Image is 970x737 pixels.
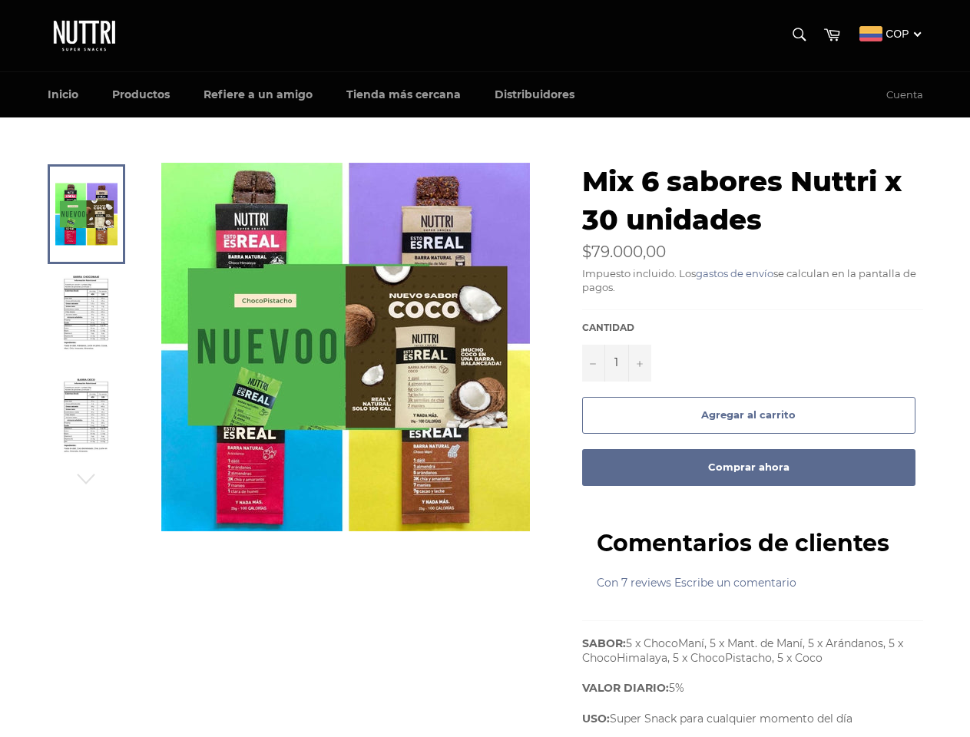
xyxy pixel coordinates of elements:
[582,243,666,261] span: $79.000,00
[97,72,185,117] a: Productos
[628,345,651,382] button: Aumentar uno a la cantidad de artículos
[597,576,671,590] a: Con 7 reviews
[32,72,94,117] a: Inicio
[188,72,328,117] a: Refiere a un amigo
[696,267,773,279] a: gastos de envío
[582,267,923,295] div: Impuesto incluido. Los se calculan en la pantalla de pagos.
[582,681,684,695] span: 5%
[161,163,530,531] img: Mix 6 sabores Nuttri x 30 unidades
[597,527,889,559] h2: Comentarios de clientes
[582,712,852,725] span: Super Snack para cualquier momento del día
[582,681,669,695] strong: VALOR DIARIO:
[62,378,110,462] img: Mix 6 sabores Nuttri x 30 unidades
[582,712,610,725] strong: USO:
[582,636,903,665] span: 5 x ChocoManí, 5 x Mant. de Maní, 5 x Arándanos, 5 x ChocoHimalaya, 5 x ChocoPistacho, 5 x Coco
[701,408,796,421] span: Agregar al carrito
[879,73,931,117] a: Cuenta
[582,345,605,382] button: Quitar uno a la cantidad de artículos
[331,72,476,117] a: Tienda más cercana
[582,322,651,335] label: Cantidad
[674,576,796,590] a: Escribe un comentario
[62,275,110,359] img: Mix 6 sabores Nuttri x 30 unidades
[886,28,909,40] span: COP
[582,449,915,486] button: Comprar ahora
[582,636,626,650] strong: SABOR:
[479,72,590,117] a: Distribuidores
[582,163,923,239] h1: Mix 6 sabores Nuttri x 30 unidades
[48,15,124,56] img: Nuttri
[582,397,915,434] button: Agregar al carrito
